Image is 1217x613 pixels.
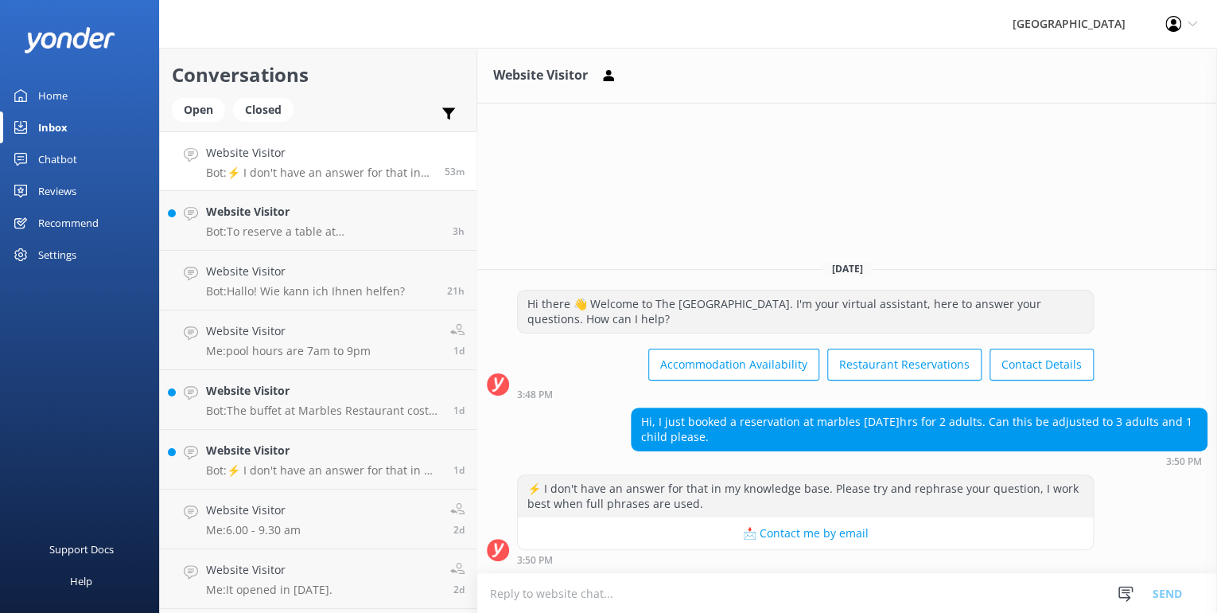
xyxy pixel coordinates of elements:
a: Website VisitorBot:⚡ I don't have an answer for that in my knowledge base. Please try and rephras... [160,430,476,490]
p: Bot: The buffet at Marbles Restaurant costs $54.90 per adult. You can view current pricing at [UR... [206,404,441,418]
h4: Website Visitor [206,203,441,221]
h4: Website Visitor [206,502,301,519]
h4: Website Visitor [206,144,433,162]
div: Closed [233,98,294,122]
a: Closed [233,100,301,118]
span: [DATE] [822,262,873,275]
div: Oct 10 2025 03:50pm (UTC +13:00) Pacific/Auckland [631,455,1207,467]
p: Me: pool hours are 7am to 9pm [206,344,371,358]
span: Oct 07 2025 09:43pm (UTC +13:00) Pacific/Auckland [453,523,465,537]
div: Chatbot [38,143,77,175]
div: Recommend [38,207,99,239]
h4: Website Visitor [206,561,332,579]
p: Me: 6.00 - 9.30 am [206,523,301,537]
a: Website VisitorMe:It opened in [DATE].2d [160,549,476,609]
div: Help [70,565,92,597]
button: 📩 Contact me by email [518,517,1093,549]
div: Oct 10 2025 03:50pm (UTC +13:00) Pacific/Auckland [517,554,1094,565]
a: Open [172,100,233,118]
a: Website VisitorMe:pool hours are 7am to 9pm1d [160,310,476,370]
div: Hi there 👋 Welcome to The [GEOGRAPHIC_DATA]. I'm your virtual assistant, here to answer your ques... [518,291,1093,333]
div: Settings [38,239,76,271]
span: Oct 10 2025 03:50pm (UTC +13:00) Pacific/Auckland [445,165,465,178]
button: Accommodation Availability [648,349,819,381]
span: Oct 09 2025 07:11pm (UTC +13:00) Pacific/Auckland [447,284,465,298]
p: Bot: ⚡ I don't have an answer for that in my knowledge base. Please try and rephrase your questio... [206,463,441,478]
a: Website VisitorBot:The buffet at Marbles Restaurant costs $54.90 per adult. You can view current ... [160,370,476,430]
div: Support Docs [49,533,114,565]
button: Contact Details [990,349,1094,381]
span: Oct 09 2025 09:35am (UTC +13:00) Pacific/Auckland [453,404,465,417]
button: Restaurant Reservations [827,349,982,381]
p: Bot: Hallo! Wie kann ich Ihnen helfen? [206,284,405,299]
strong: 3:48 PM [517,390,553,400]
h4: Website Visitor [206,442,441,459]
a: Website VisitorBot:To reserve a table at [GEOGRAPHIC_DATA], visit [URL][DOMAIN_NAME] and choose y... [160,191,476,251]
div: Hi, I just booked a reservation at marbles [DATE]hrs for 2 adults. Can this be adjusted to 3 adul... [632,408,1207,451]
a: Website VisitorBot:⚡ I don't have an answer for that in my knowledge base. Please try and rephras... [160,131,476,191]
strong: 3:50 PM [517,556,553,565]
h2: Conversations [172,60,465,90]
span: Oct 09 2025 02:39pm (UTC +13:00) Pacific/Auckland [453,344,465,357]
h4: Website Visitor [206,382,441,400]
div: Open [172,98,225,122]
div: Oct 10 2025 03:48pm (UTC +13:00) Pacific/Auckland [517,388,1094,400]
h3: Website Visitor [493,65,588,86]
strong: 3:50 PM [1166,457,1202,467]
a: Website VisitorMe:6.00 - 9.30 am2d [160,490,476,549]
span: Oct 09 2025 05:15am (UTC +13:00) Pacific/Auckland [453,463,465,477]
h4: Website Visitor [206,322,371,340]
p: Bot: ⚡ I don't have an answer for that in my knowledge base. Please try and rephrase your questio... [206,166,433,180]
span: Oct 07 2025 06:09pm (UTC +13:00) Pacific/Auckland [453,583,465,596]
span: Oct 10 2025 12:55pm (UTC +13:00) Pacific/Auckland [453,225,465,238]
div: ⚡ I don't have an answer for that in my knowledge base. Please try and rephrase your question, I ... [518,475,1093,517]
div: Inbox [38,111,68,143]
div: Home [38,80,68,111]
a: Website VisitorBot:Hallo! Wie kann ich Ihnen helfen?21h [160,251,476,310]
div: Reviews [38,175,76,207]
p: Bot: To reserve a table at [GEOGRAPHIC_DATA], visit [URL][DOMAIN_NAME] and choose your preferred ... [206,225,441,239]
p: Me: It opened in [DATE]. [206,583,332,597]
img: yonder-white-logo.png [24,27,115,53]
h4: Website Visitor [206,263,405,280]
